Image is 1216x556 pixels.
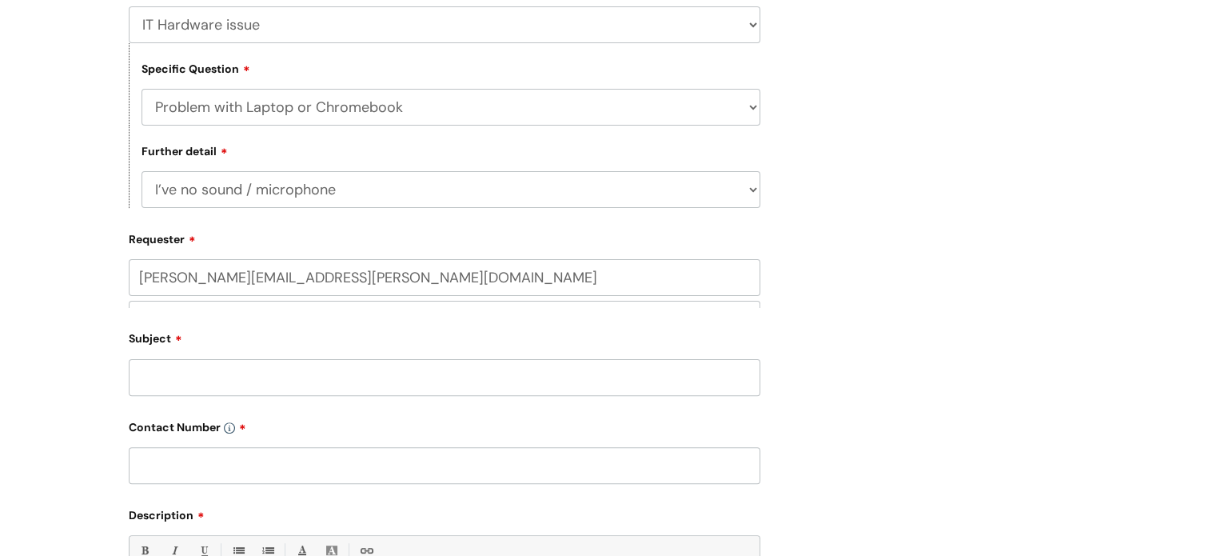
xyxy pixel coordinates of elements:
[129,227,760,246] label: Requester
[129,301,760,338] input: Your Name
[129,326,760,346] label: Subject
[129,259,760,296] input: Email
[142,142,228,158] label: Further detail
[129,503,760,522] label: Description
[142,60,250,76] label: Specific Question
[224,422,235,434] img: info-icon.svg
[129,415,760,434] label: Contact Number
